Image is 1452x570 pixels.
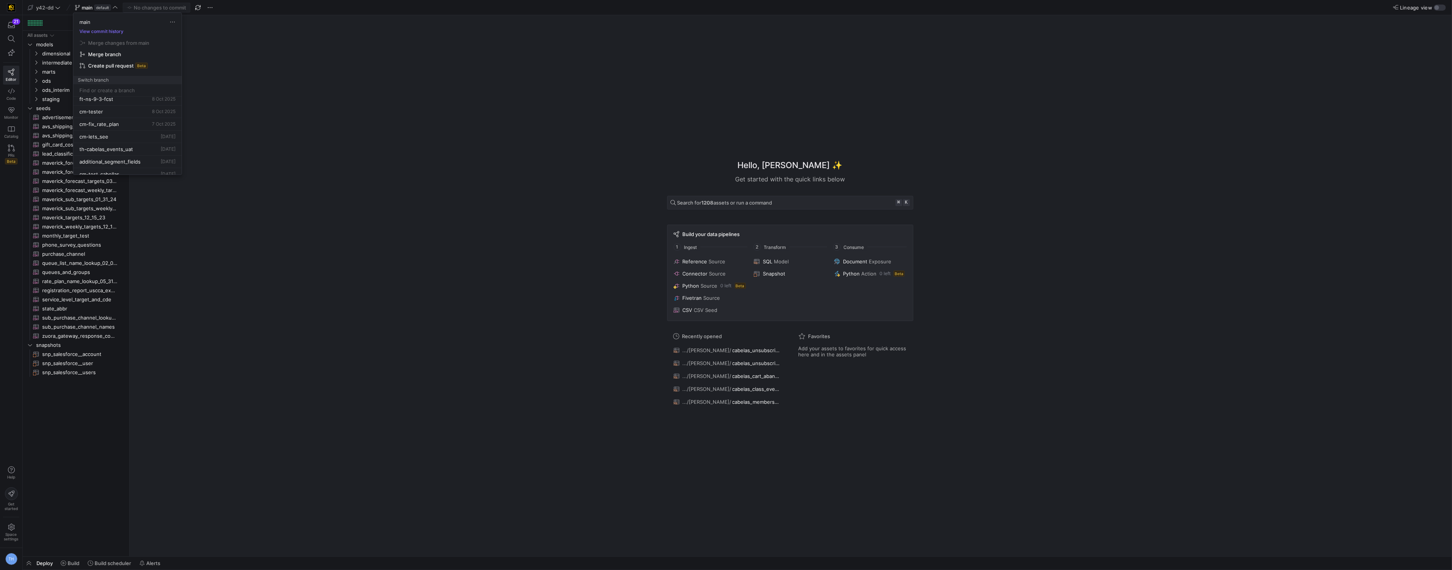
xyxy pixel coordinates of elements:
[76,49,179,60] button: Merge branch
[79,159,141,165] span: additional_segment_fields
[79,96,113,102] span: ft-ns-9-3-fcst
[79,171,119,177] span: cm-test_cabellas
[76,60,179,71] button: Create pull requestBeta
[161,134,176,139] span: [DATE]
[79,134,108,140] span: cm-lets_see
[79,121,119,127] span: cm-fix_rate_plan
[152,109,176,114] span: 8 Oct 2025
[161,171,176,177] span: [DATE]
[73,29,130,34] button: View commit history
[161,159,176,164] span: [DATE]
[152,96,176,102] span: 8 Oct 2025
[88,63,134,69] span: Create pull request
[161,146,176,152] span: [DATE]
[79,19,90,25] span: main
[152,121,176,127] span: 7 Oct 2025
[88,51,121,57] span: Merge branch
[79,146,133,152] span: th-cabelas_events_uat
[79,87,176,93] input: Find or create a branch
[79,109,103,115] span: cm-tester
[135,63,148,69] span: Beta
